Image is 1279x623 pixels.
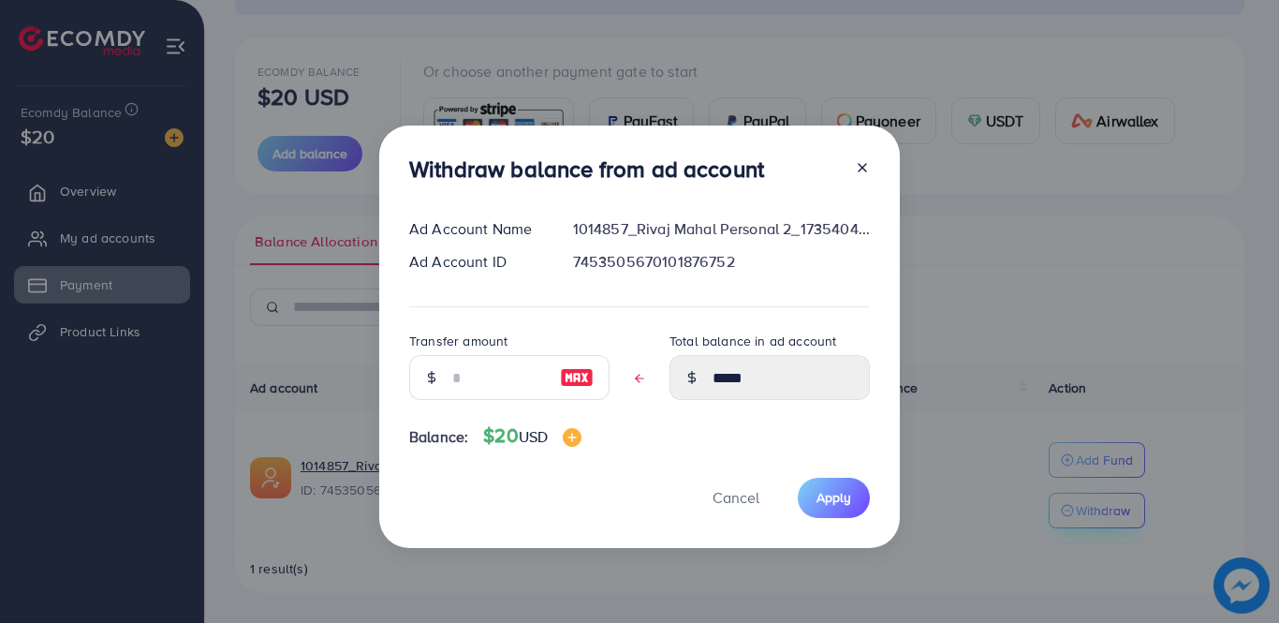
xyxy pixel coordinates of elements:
div: 7453505670101876752 [558,251,885,273]
button: Cancel [689,478,783,518]
img: image [560,366,594,389]
span: Balance: [409,426,468,448]
button: Apply [798,478,870,518]
h3: Withdraw balance from ad account [409,156,764,183]
label: Total balance in ad account [669,332,836,350]
div: Ad Account ID [394,251,558,273]
label: Transfer amount [409,332,507,350]
img: image [563,428,581,447]
span: Apply [816,488,851,507]
div: Ad Account Name [394,218,558,240]
h4: $20 [483,424,581,448]
span: Cancel [713,487,759,508]
div: 1014857_Rivaj Mahal Personal 2_1735404529188 [558,218,885,240]
span: USD [519,426,548,447]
